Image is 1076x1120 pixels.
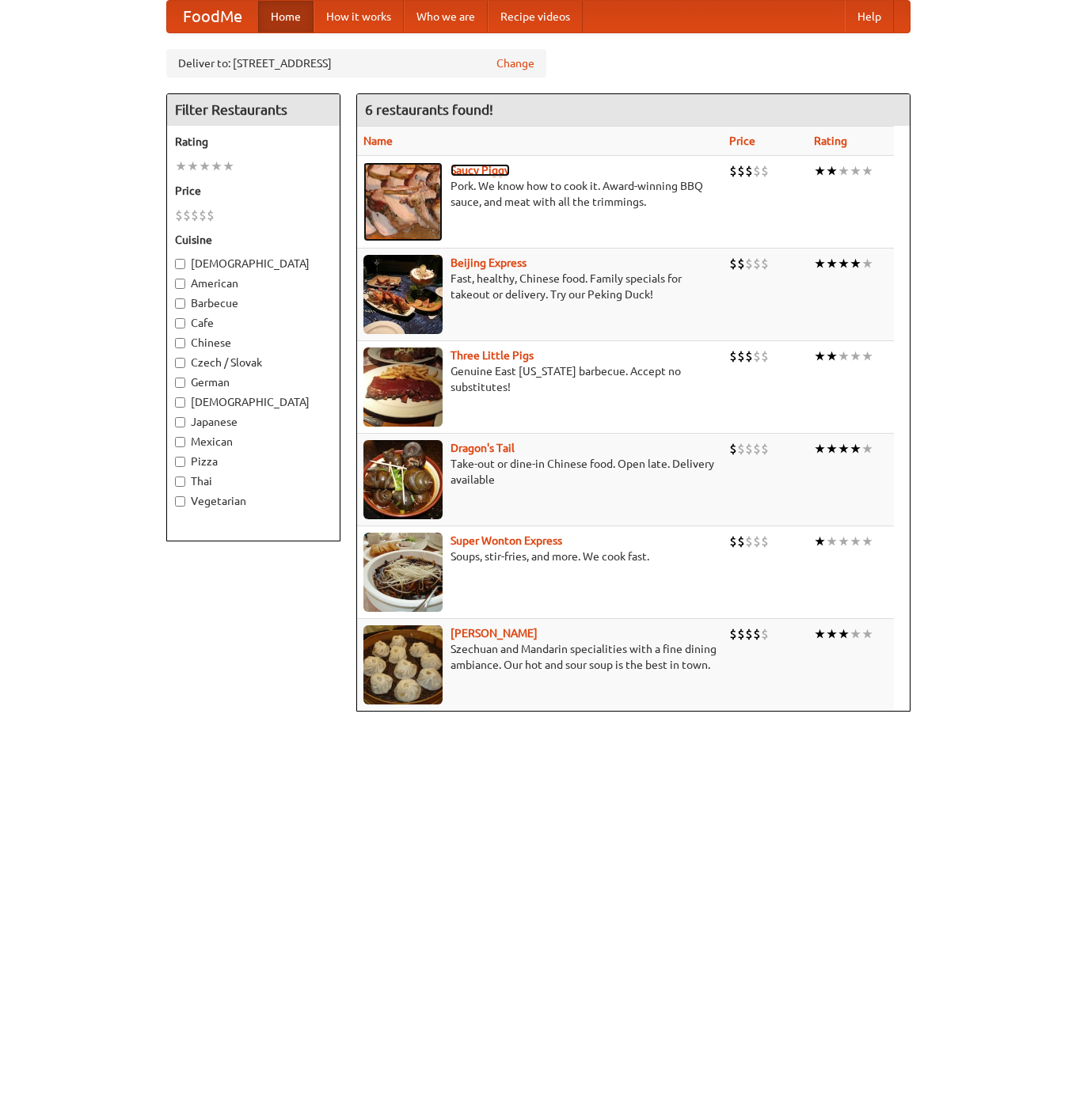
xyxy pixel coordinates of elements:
li: ★ [850,162,861,180]
a: Help [845,1,894,32]
li: $ [729,625,737,643]
li: ★ [838,625,850,643]
a: Price [729,135,755,147]
a: FoodMe [167,1,258,32]
input: Czech / Slovak [175,358,185,368]
li: ★ [826,255,838,272]
li: ★ [175,158,187,175]
input: Japanese [175,417,185,427]
input: Chinese [175,338,185,348]
ng-pluralize: 6 restaurants found! [365,102,493,117]
li: $ [761,440,769,457]
input: American [175,279,185,289]
li: $ [761,625,769,643]
li: ★ [838,440,850,457]
li: ★ [861,625,873,643]
a: Rating [814,135,847,147]
h5: Rating [175,134,332,150]
li: ★ [838,255,850,272]
li: $ [753,533,761,550]
li: ★ [814,255,826,272]
li: $ [737,533,745,550]
li: ★ [826,347,838,365]
li: ★ [826,440,838,457]
a: Home [258,1,314,32]
li: $ [761,255,769,272]
label: Chinese [175,335,332,351]
b: Dragon's Tail [451,442,515,454]
li: $ [737,440,745,457]
li: $ [753,625,761,643]
li: $ [761,347,769,365]
label: Vegetarian [175,493,332,509]
img: saucy.jpg [363,162,443,241]
li: ★ [850,625,861,643]
li: $ [745,347,753,365]
label: Czech / Slovak [175,355,332,370]
li: $ [753,440,761,457]
li: ★ [838,533,850,550]
p: Szechuan and Mandarin specialities with a fine dining ambiance. Our hot and sour soup is the best... [363,641,717,673]
input: [DEMOGRAPHIC_DATA] [175,259,185,269]
label: [DEMOGRAPHIC_DATA] [175,394,332,410]
li: ★ [850,347,861,365]
a: Change [496,55,534,71]
input: Pizza [175,457,185,467]
li: ★ [838,162,850,180]
a: Saucy Piggy [451,164,510,177]
li: $ [745,255,753,272]
label: Thai [175,473,332,489]
a: Beijing Express [451,256,527,269]
li: $ [729,347,737,365]
img: littlepigs.jpg [363,347,443,427]
li: $ [199,207,207,224]
li: $ [729,255,737,272]
a: Name [363,135,393,147]
li: $ [737,162,745,180]
li: $ [207,207,215,224]
h5: Price [175,183,332,199]
a: Three Little Pigs [451,349,534,362]
li: $ [753,347,761,365]
p: Take-out or dine-in Chinese food. Open late. Delivery available [363,456,717,488]
li: ★ [850,533,861,550]
label: Barbecue [175,295,332,311]
li: $ [745,440,753,457]
label: Japanese [175,414,332,430]
input: [DEMOGRAPHIC_DATA] [175,397,185,408]
li: ★ [222,158,234,175]
input: Thai [175,476,185,487]
p: Soups, stir-fries, and more. We cook fast. [363,549,717,564]
label: Mexican [175,434,332,450]
li: ★ [814,347,826,365]
a: Super Wonton Express [451,534,562,547]
li: ★ [826,625,838,643]
p: Genuine East [US_STATE] barbecue. Accept no substitutes! [363,363,717,395]
p: Pork. We know how to cook it. Award-winning BBQ sauce, and meat with all the trimmings. [363,178,717,210]
li: $ [183,207,191,224]
li: ★ [187,158,199,175]
li: $ [737,625,745,643]
li: ★ [199,158,211,175]
div: Deliver to: [STREET_ADDRESS] [166,49,546,78]
li: ★ [861,533,873,550]
a: Recipe videos [488,1,583,32]
li: ★ [826,162,838,180]
li: $ [761,533,769,550]
img: shandong.jpg [363,625,443,704]
li: $ [753,255,761,272]
img: superwonton.jpg [363,533,443,612]
label: [DEMOGRAPHIC_DATA] [175,256,332,271]
a: [PERSON_NAME] [451,627,538,640]
li: $ [729,162,737,180]
p: Fast, healthy, Chinese food. Family specials for takeout or delivery. Try our Peking Duck! [363,271,717,302]
label: German [175,374,332,390]
li: $ [737,255,745,272]
a: Who we are [404,1,488,32]
a: How it works [314,1,404,32]
li: $ [745,162,753,180]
